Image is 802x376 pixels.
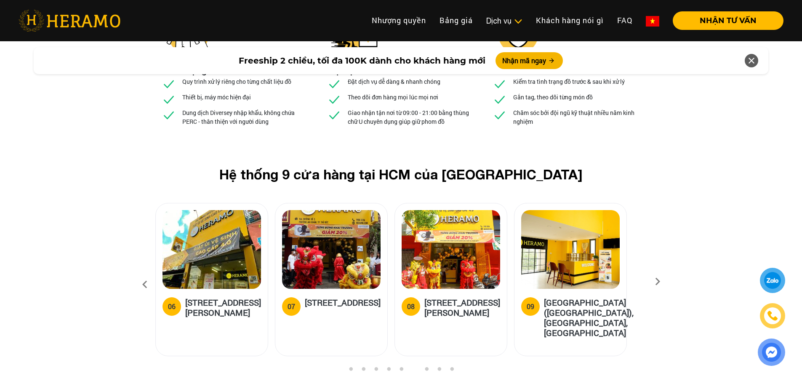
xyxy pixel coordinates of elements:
p: Chăm sóc bởi đội ngũ kỹ thuật nhiều năm kinh nghiệm [513,108,640,126]
div: 07 [288,301,295,312]
a: NHẬN TƯ VẤN [666,17,783,24]
img: checked.svg [162,93,176,106]
h5: [GEOGRAPHIC_DATA] ([GEOGRAPHIC_DATA]), [GEOGRAPHIC_DATA], [GEOGRAPHIC_DATA] [544,297,634,338]
button: Nhận mã ngay [496,52,563,69]
img: phone-icon [767,311,778,321]
a: Khách hàng nói gì [529,11,610,29]
img: heramo-314-le-van-viet-phuong-tang-nhon-phu-b-quan-9 [163,210,261,289]
div: 09 [527,301,534,312]
a: Nhượng quyền [365,11,433,29]
button: 5 [397,367,405,375]
h5: [STREET_ADDRESS][PERSON_NAME] [424,297,500,317]
button: 8 [435,367,443,375]
button: 1 [346,367,355,375]
a: Bảng giá [433,11,480,29]
img: subToggleIcon [514,17,522,26]
img: checked.svg [162,108,176,122]
p: Đặt dịch vụ dễ dàng & nhanh chóng [348,77,440,86]
img: checked.svg [493,77,506,91]
button: 2 [359,367,368,375]
img: checked.svg [328,77,341,91]
p: Theo dõi đơn hàng mọi lúc mọi nơi [348,93,438,101]
button: NHẬN TƯ VẤN [673,11,783,30]
span: Freeship 2 chiều, tối đa 100K dành cho khách hàng mới [239,54,485,67]
img: heramo-15a-duong-so-2-phuong-an-khanh-thu-duc [282,210,381,289]
button: 3 [372,367,380,375]
a: phone-icon [760,303,785,328]
img: checked.svg [328,108,341,122]
button: 7 [422,367,431,375]
button: 9 [448,367,456,375]
img: heramo-logo.png [19,10,120,32]
img: checked.svg [162,77,176,91]
p: Gắn tag, theo dõi từng món đồ [513,93,593,101]
p: Thiết bị, máy móc hiện đại [182,93,251,101]
img: heramo-398-duong-hoang-dieu-phuong-2-quan-4 [402,210,500,289]
a: FAQ [610,11,639,29]
div: Dịch vụ [486,15,522,27]
img: heramo-parc-villa-dai-phuoc-island-dong-nai [521,210,620,289]
p: Kiểm tra tình trạng đồ trước & sau khi xử lý [513,77,625,86]
p: Dung dịch Diversey nhập khẩu, không chứa PERC - thân thiện với người dùng [182,108,309,126]
img: checked.svg [493,108,506,122]
h5: [STREET_ADDRESS] [305,297,381,314]
img: checked.svg [328,93,341,106]
button: 4 [384,367,393,375]
div: 06 [168,301,176,312]
h5: [STREET_ADDRESS][PERSON_NAME] [185,297,261,317]
div: 08 [407,301,415,312]
p: Quy trình xử lý riêng cho từng chất liệu đồ [182,77,291,86]
p: Giao nhận tận nơi từ 09:00 - 21:00 bằng thùng chữ U chuyên dụng giúp giữ phom đồ [348,108,475,126]
h2: Hệ thống 9 cửa hàng tại HCM của [GEOGRAPHIC_DATA] [169,166,634,182]
img: vn-flag.png [646,16,659,27]
img: checked.svg [493,93,506,106]
button: 6 [410,367,418,375]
